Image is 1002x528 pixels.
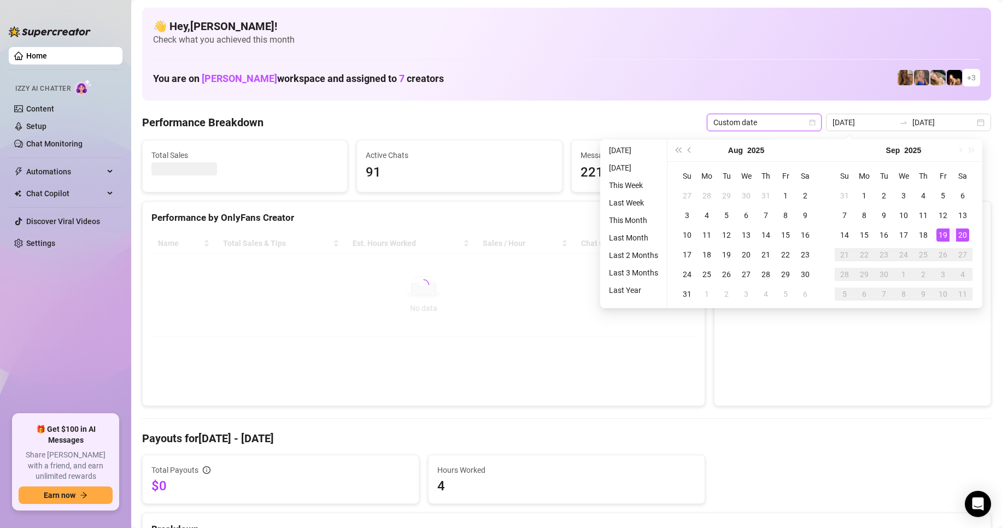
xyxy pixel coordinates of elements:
div: 13 [956,209,969,222]
td: 2025-08-27 [736,265,756,284]
div: 2 [917,268,930,281]
button: Choose a month [886,139,900,161]
div: 8 [779,209,792,222]
td: 2025-08-17 [677,245,697,265]
td: 2025-09-07 [835,206,854,225]
th: Su [835,166,854,186]
div: 2 [877,189,890,202]
img: Ambie [914,70,929,85]
td: 2025-08-16 [795,225,815,245]
span: 7 [399,73,405,84]
div: 30 [799,268,812,281]
td: 2025-08-12 [717,225,736,245]
div: 24 [681,268,694,281]
span: 4 [437,477,696,495]
th: Sa [795,166,815,186]
div: 10 [897,209,910,222]
div: 6 [799,288,812,301]
div: 14 [838,228,851,242]
div: 23 [799,248,812,261]
td: 2025-08-06 [736,206,756,225]
div: 18 [700,248,713,261]
td: 2025-08-28 [756,265,776,284]
div: 16 [877,228,890,242]
th: Su [677,166,697,186]
div: 7 [759,209,772,222]
h4: Performance Breakdown [142,115,263,130]
span: 91 [366,162,553,183]
div: 28 [759,268,772,281]
div: 22 [779,248,792,261]
td: 2025-10-04 [953,265,972,284]
td: 2025-09-17 [894,225,913,245]
img: Brittany️‍ [947,70,962,85]
div: 19 [936,228,950,242]
div: 14 [759,228,772,242]
div: 26 [936,248,950,261]
div: 5 [838,288,851,301]
div: 4 [700,209,713,222]
td: 2025-08-25 [697,265,717,284]
span: thunderbolt [14,167,23,176]
div: 28 [700,189,713,202]
td: 2025-08-11 [697,225,717,245]
img: daniellerose [898,70,913,85]
td: 2025-09-04 [913,186,933,206]
div: 10 [681,228,694,242]
td: 2025-09-27 [953,245,972,265]
td: 2025-08-08 [776,206,795,225]
div: 26 [720,268,733,281]
span: info-circle [203,466,210,474]
td: 2025-08-10 [677,225,697,245]
td: 2025-10-01 [894,265,913,284]
td: 2025-10-05 [835,284,854,304]
th: Mo [697,166,717,186]
div: 6 [740,209,753,222]
td: 2025-09-03 [736,284,756,304]
span: calendar [809,119,816,126]
div: 4 [759,288,772,301]
span: Active Chats [366,149,553,161]
img: AI Chatter [75,79,92,95]
a: Chat Monitoring [26,139,83,148]
span: Earn now [44,491,75,500]
span: Total Sales [151,149,338,161]
td: 2025-09-06 [795,284,815,304]
td: 2025-09-20 [953,225,972,245]
div: 29 [720,189,733,202]
span: to [899,118,908,127]
div: 15 [779,228,792,242]
th: We [736,166,756,186]
td: 2025-08-18 [697,245,717,265]
td: 2025-08-05 [717,206,736,225]
button: Last year (Control + left) [672,139,684,161]
td: 2025-09-14 [835,225,854,245]
td: 2025-10-02 [913,265,933,284]
div: 31 [681,288,694,301]
td: 2025-08-21 [756,245,776,265]
div: 31 [759,189,772,202]
div: 29 [858,268,871,281]
div: 3 [681,209,694,222]
span: swap-right [899,118,908,127]
div: 8 [858,209,871,222]
div: 29 [779,268,792,281]
th: Fr [933,166,953,186]
td: 2025-08-22 [776,245,795,265]
div: 11 [700,228,713,242]
td: 2025-08-15 [776,225,795,245]
div: 3 [740,288,753,301]
a: Settings [26,239,55,248]
div: 8 [897,288,910,301]
td: 2025-08-31 [835,186,854,206]
div: 25 [700,268,713,281]
div: 9 [799,209,812,222]
div: 23 [877,248,890,261]
div: 5 [720,209,733,222]
td: 2025-09-11 [913,206,933,225]
td: 2025-08-31 [677,284,697,304]
td: 2025-08-09 [795,206,815,225]
td: 2025-10-08 [894,284,913,304]
div: 7 [838,209,851,222]
div: 11 [917,209,930,222]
